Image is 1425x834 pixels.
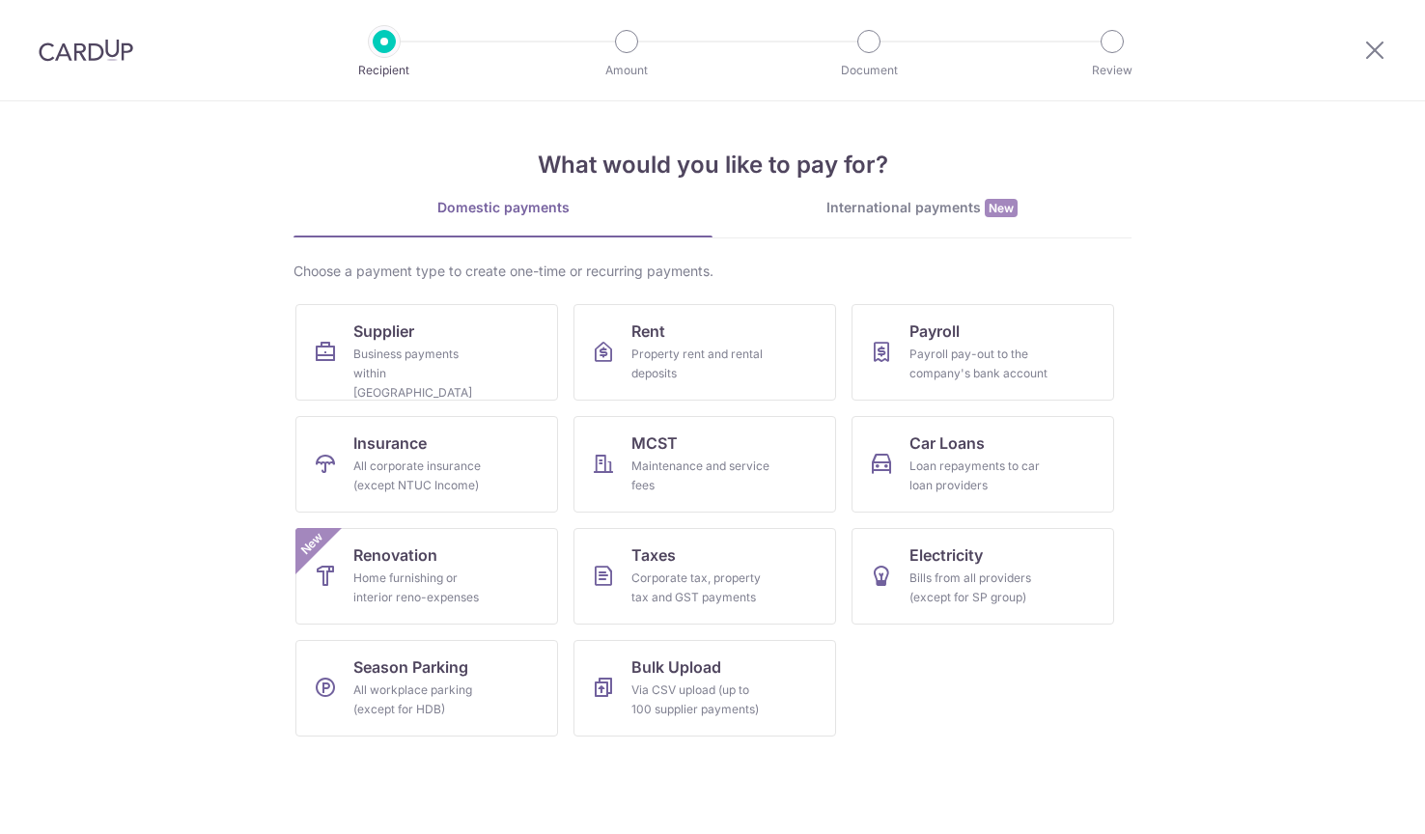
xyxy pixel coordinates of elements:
[353,543,437,567] span: Renovation
[293,148,1132,182] h4: What would you like to pay for?
[631,681,770,719] div: Via CSV upload (up to 100 supplier payments)
[295,416,558,513] a: InsuranceAll corporate insurance (except NTUC Income)
[909,431,985,455] span: Car Loans
[1041,61,1184,80] p: Review
[985,199,1018,217] span: New
[573,304,836,401] a: RentProperty rent and rental deposits
[909,320,960,343] span: Payroll
[353,655,468,679] span: Season Parking
[353,320,414,343] span: Supplier
[631,569,770,607] div: Corporate tax, property tax and GST payments
[296,528,328,560] span: New
[293,198,712,217] div: Domestic payments
[852,528,1114,625] a: ElectricityBills from all providers (except for SP group)
[631,655,721,679] span: Bulk Upload
[909,457,1048,495] div: Loan repayments to car loan providers
[631,543,676,567] span: Taxes
[295,304,558,401] a: SupplierBusiness payments within [GEOGRAPHIC_DATA]
[631,457,770,495] div: Maintenance and service fees
[313,61,456,80] p: Recipient
[573,416,836,513] a: MCSTMaintenance and service fees
[353,431,427,455] span: Insurance
[295,640,558,737] a: Season ParkingAll workplace parking (except for HDB)
[712,198,1132,218] div: International payments
[555,61,698,80] p: Amount
[909,543,983,567] span: Electricity
[353,569,492,607] div: Home furnishing or interior reno-expenses
[39,39,133,62] img: CardUp
[573,640,836,737] a: Bulk UploadVia CSV upload (up to 100 supplier payments)
[797,61,940,80] p: Document
[631,345,770,383] div: Property rent and rental deposits
[573,528,836,625] a: TaxesCorporate tax, property tax and GST payments
[631,320,665,343] span: Rent
[852,416,1114,513] a: Car LoansLoan repayments to car loan providers
[631,431,678,455] span: MCST
[353,681,492,719] div: All workplace parking (except for HDB)
[295,528,558,625] a: RenovationHome furnishing or interior reno-expensesNew
[852,304,1114,401] a: PayrollPayroll pay-out to the company's bank account
[909,345,1048,383] div: Payroll pay-out to the company's bank account
[293,262,1132,281] div: Choose a payment type to create one-time or recurring payments.
[909,569,1048,607] div: Bills from all providers (except for SP group)
[353,345,492,403] div: Business payments within [GEOGRAPHIC_DATA]
[353,457,492,495] div: All corporate insurance (except NTUC Income)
